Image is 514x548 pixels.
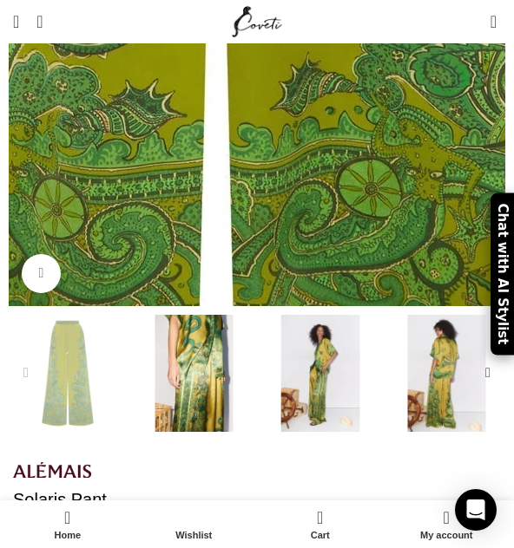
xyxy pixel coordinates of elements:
[384,315,511,433] div: 4 / 5
[388,315,506,433] img: Alemais Solaris Pant
[131,505,258,544] a: Wishlist
[471,356,505,390] div: Next slide
[135,315,254,433] img: Alemais Pants
[13,530,122,541] span: Home
[9,41,43,75] div: Previous slide
[266,530,375,541] span: Cart
[131,505,258,544] div: My wishlist
[13,462,91,478] img: Alemais
[318,505,331,518] span: 0
[228,13,287,28] a: Site logo
[384,505,511,544] a: My account
[257,315,384,433] div: 3 / 5
[9,315,127,433] img: Alemais
[4,315,131,433] div: 1 / 5
[9,356,43,390] div: Previous slide
[13,489,501,510] h1: Solaris Pant
[131,315,258,433] div: 2 / 5
[4,505,131,544] a: Home
[28,4,51,39] a: Search
[140,530,249,541] span: Wishlist
[392,530,502,541] span: My account
[482,4,505,39] a: 0
[257,505,384,544] div: My cart
[471,41,505,75] div: Next slide
[4,4,28,39] a: Open mobile menu
[491,9,504,22] span: 0
[465,4,482,39] div: My Wishlist
[455,489,497,531] div: Open Intercom Messenger
[257,505,384,544] a: 0 Cart
[261,315,379,433] img: Alemais dresses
